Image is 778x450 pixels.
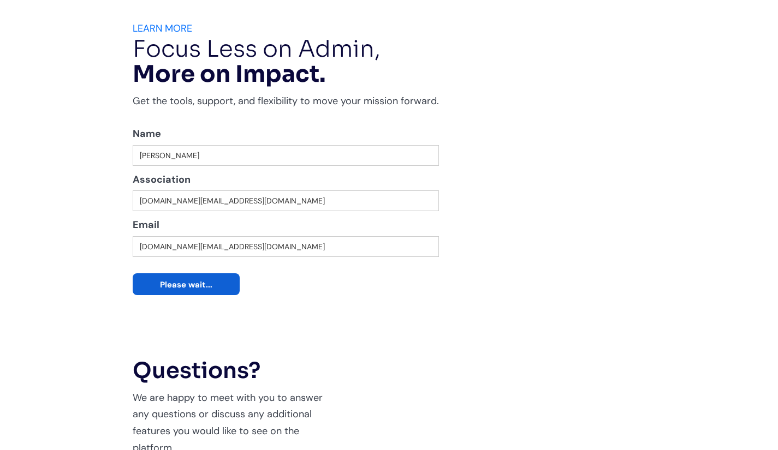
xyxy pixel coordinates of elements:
input: Please wait... [133,273,240,295]
label: Association [133,171,439,188]
h3: Questions? [133,358,340,384]
div: LEARN MORE [133,20,439,37]
h2: Focus Less on Admin, [133,37,439,87]
label: Email [133,217,439,233]
strong: More on Impact. [133,59,325,88]
label: Name [133,125,439,142]
form: MW Donations Waitlist [133,125,439,295]
p: Get the tools, support, and flexibility to move your mission forward. [133,93,439,110]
